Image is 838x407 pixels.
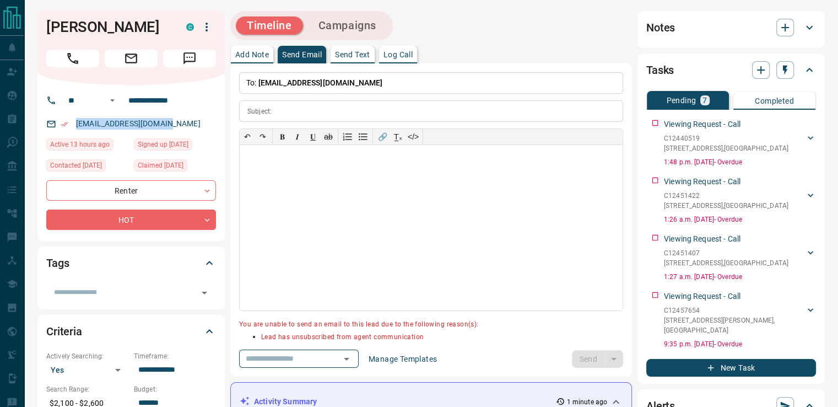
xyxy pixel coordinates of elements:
p: Timeframe: [134,351,216,361]
p: Viewing Request - Call [664,119,740,130]
span: Claimed [DATE] [138,160,183,171]
div: Tue Sep 16 2025 [46,159,128,175]
span: Contacted [DATE] [50,160,102,171]
span: Email [105,50,158,67]
div: condos.ca [186,23,194,31]
button: Numbered list [340,129,355,144]
button: Bullet list [355,129,371,144]
div: Tags [46,250,216,276]
div: Mon Oct 13 2025 [46,138,128,154]
div: Criteria [46,318,216,345]
button: 🔗 [375,129,390,144]
div: Yes [46,361,128,379]
button: ↷ [255,129,271,144]
span: 𝐔 [310,132,316,141]
div: C12440519[STREET_ADDRESS],[GEOGRAPHIC_DATA] [664,131,816,156]
button: 𝑰 [290,129,305,144]
h2: Tasks [646,61,674,79]
button: Open [106,94,119,107]
svg: Email Verified [61,120,68,128]
p: Budget: [134,384,216,394]
p: [STREET_ADDRESS][PERSON_NAME] , [GEOGRAPHIC_DATA] [664,315,805,335]
h2: Criteria [46,323,82,340]
button: Manage Templates [362,350,444,368]
p: [STREET_ADDRESS] , [GEOGRAPHIC_DATA] [664,143,788,153]
p: [STREET_ADDRESS] , [GEOGRAPHIC_DATA] [664,201,788,211]
button: 𝐔 [305,129,321,144]
a: [EMAIL_ADDRESS][DOMAIN_NAME] [76,119,201,128]
p: 1:26 a.m. [DATE] - Overdue [664,215,816,224]
div: Tue Sep 16 2025 [134,159,216,175]
div: Tasks [646,57,816,83]
div: HOT [46,210,216,230]
h2: Notes [646,19,675,36]
div: Renter [46,180,216,201]
span: Active 13 hours ago [50,139,110,150]
button: T̲ₓ [390,129,406,144]
button: Open [339,351,354,367]
div: Mon Apr 08 2019 [134,138,216,154]
span: [EMAIL_ADDRESS][DOMAIN_NAME] [258,78,383,87]
span: Call [46,50,99,67]
p: 1:48 p.m. [DATE] - Overdue [664,157,816,167]
h2: Tags [46,254,69,272]
p: Subject: [247,106,272,116]
p: 9:35 p.m. [DATE] - Overdue [664,339,816,349]
div: C12451422[STREET_ADDRESS],[GEOGRAPHIC_DATA] [664,189,816,213]
p: C12451422 [664,191,788,201]
p: You are unable to send an email to this lead due to the following reason(s): [239,319,623,330]
div: C12451407[STREET_ADDRESS],[GEOGRAPHIC_DATA] [664,246,816,270]
button: Timeline [236,17,303,35]
p: 1:27 a.m. [DATE] - Overdue [664,272,816,282]
p: Viewing Request - Call [664,233,740,245]
p: Completed [755,97,794,105]
p: Viewing Request - Call [664,176,740,188]
p: C12440519 [664,133,788,143]
button: 𝐁 [274,129,290,144]
p: Add Note [235,51,269,58]
p: Send Email [282,51,322,58]
s: ab [324,132,333,141]
button: New Task [646,359,816,377]
button: </> [406,129,421,144]
p: C12451407 [664,248,788,258]
h1: [PERSON_NAME] [46,18,170,36]
p: 1 minute ago [567,397,607,407]
button: ↶ [240,129,255,144]
button: Open [197,285,212,301]
span: Signed up [DATE] [138,139,188,150]
p: Lead has unsubscribed from agent communication [261,332,623,343]
div: split button [572,350,623,368]
p: Send Text [335,51,370,58]
p: Viewing Request - Call [664,291,740,302]
div: Notes [646,14,816,41]
p: To: [239,72,623,94]
p: 7 [702,97,707,104]
p: Log Call [383,51,413,58]
button: ab [321,129,336,144]
p: Search Range: [46,384,128,394]
span: Message [163,50,216,67]
button: Campaigns [307,17,387,35]
p: Actively Searching: [46,351,128,361]
div: C12457654[STREET_ADDRESS][PERSON_NAME],[GEOGRAPHIC_DATA] [664,303,816,338]
p: Pending [666,97,696,104]
p: [STREET_ADDRESS] , [GEOGRAPHIC_DATA] [664,258,788,268]
p: C12457654 [664,306,805,315]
